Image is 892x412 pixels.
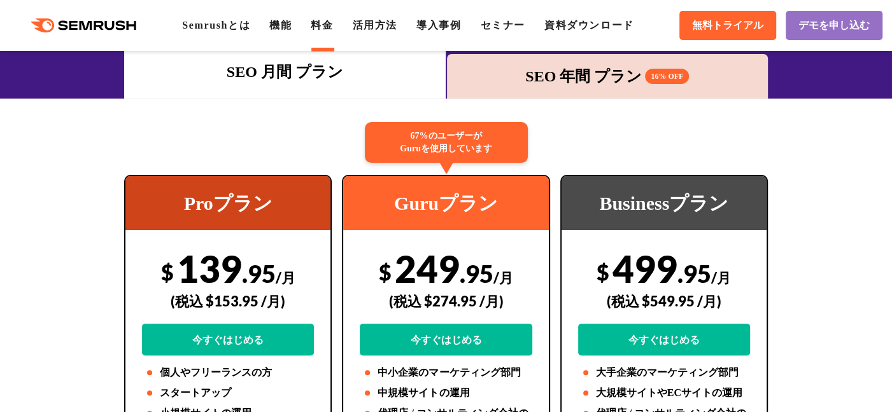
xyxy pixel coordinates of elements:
a: 今すぐはじめる [578,324,750,355]
li: 大手企業のマーケティング部門 [578,365,750,380]
a: デモを申し込む [786,11,882,40]
div: (税込 $549.95 /月) [578,278,750,324]
a: 今すぐはじめる [360,324,532,355]
a: 機能 [269,20,292,31]
li: 個人やフリーランスの方 [142,365,314,380]
span: $ [379,259,392,285]
span: $ [161,259,174,285]
span: デモを申し込む [798,19,870,32]
div: Guruプラン [343,176,548,230]
span: /月 [493,269,513,286]
span: .95 [677,259,711,288]
a: 導入事例 [416,20,461,31]
li: 大規模サイトやECサイトの運用 [578,385,750,401]
span: .95 [242,259,276,288]
div: 139 [142,246,314,355]
a: セミナー [480,20,525,31]
span: /月 [711,269,731,286]
li: 中規模サイトの運用 [360,385,532,401]
div: Businessプラン [562,176,767,230]
span: $ [597,259,609,285]
span: /月 [276,269,295,286]
div: 67%のユーザーが Guruを使用しています [365,122,528,163]
a: 料金 [311,20,333,31]
a: 活用方法 [353,20,397,31]
a: Semrushとは [182,20,250,31]
div: 499 [578,246,750,355]
span: .95 [460,259,493,288]
span: 16% OFF [645,69,689,84]
li: スタートアップ [142,385,314,401]
div: 249 [360,246,532,355]
div: (税込 $153.95 /月) [142,278,314,324]
a: 無料トライアル [679,11,776,40]
li: 中小企業のマーケティング部門 [360,365,532,380]
div: Proプラン [125,176,330,230]
a: 今すぐはじめる [142,324,314,355]
div: SEO 年間 プラン [453,65,761,88]
div: SEO 月間 プラン [131,60,439,83]
span: 無料トライアル [692,19,763,32]
div: (税込 $274.95 /月) [360,278,532,324]
a: 資料ダウンロード [544,20,634,31]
